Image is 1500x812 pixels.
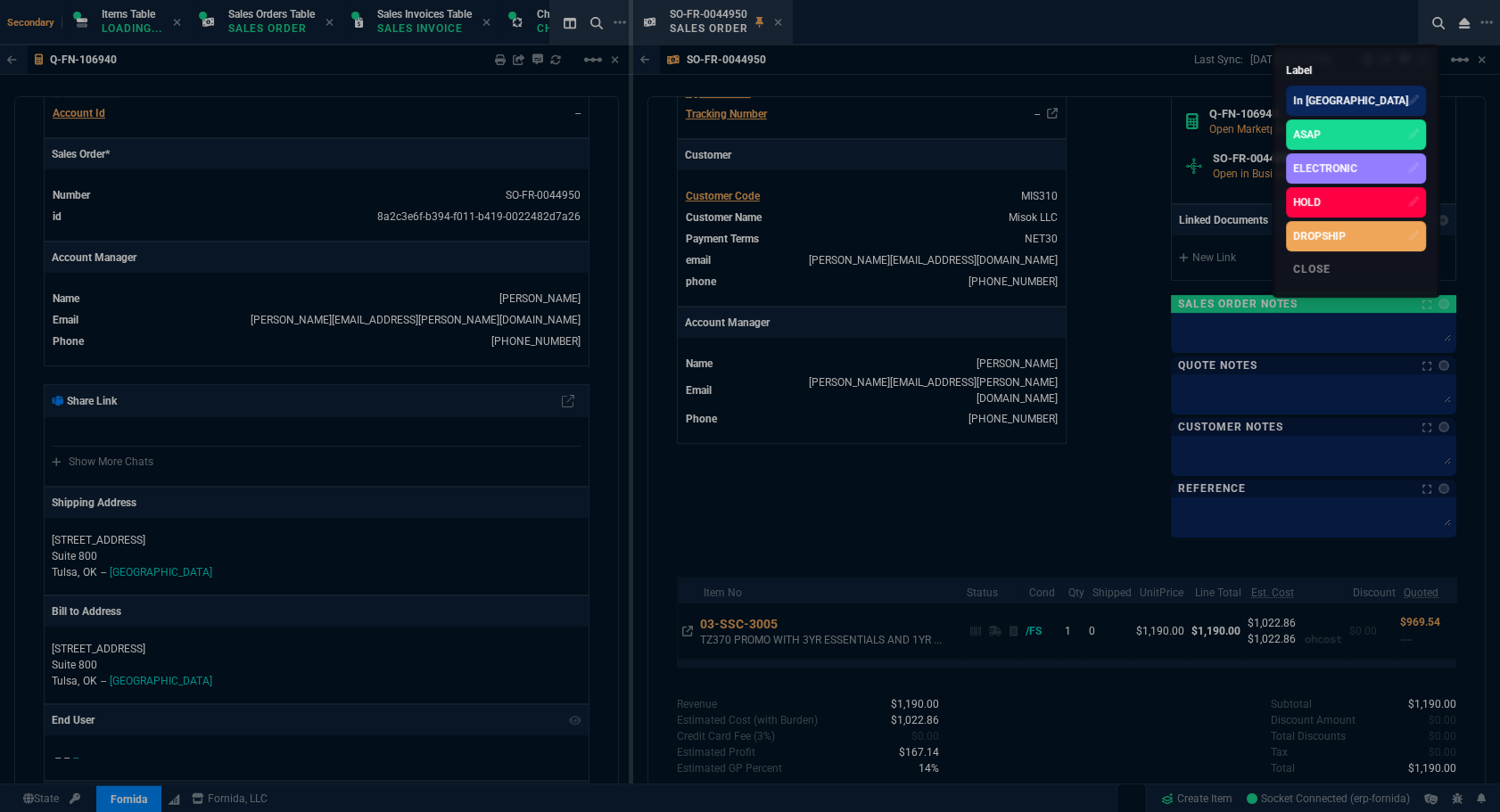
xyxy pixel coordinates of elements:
div: HOLD [1293,194,1321,210]
div: In [GEOGRAPHIC_DATA] [1293,93,1408,109]
p: Label [1286,59,1426,82]
div: ELECTRONIC [1293,160,1357,176]
div: ASAP [1293,127,1321,143]
div: Close [1286,255,1426,283]
div: DROPSHIP [1293,228,1346,244]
